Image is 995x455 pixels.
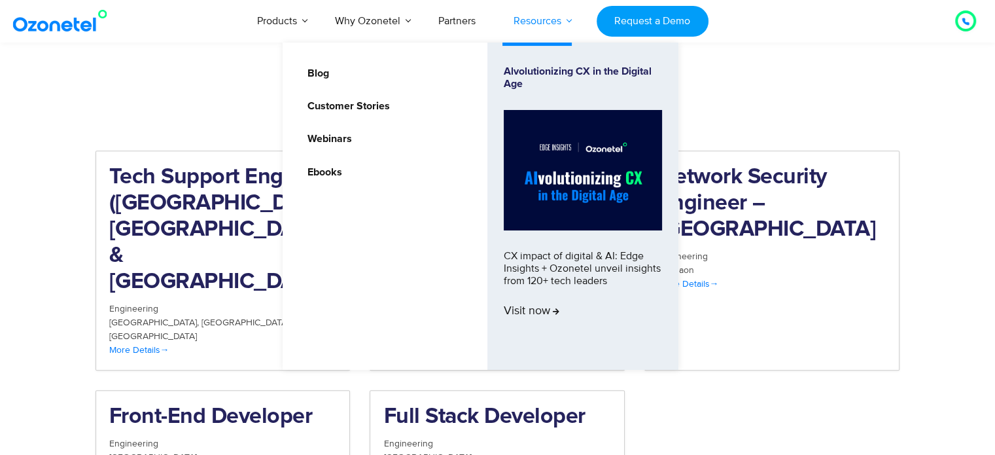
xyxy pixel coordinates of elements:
span: Visit now [504,304,559,319]
a: Alvolutionizing CX in the Digital AgeCX impact of digital & AI: Edge Insights + Ozonetel unveil i... [504,65,662,347]
a: Blog [299,65,331,82]
span: [GEOGRAPHIC_DATA] [109,331,197,342]
h2: Front-End Developer [109,404,337,430]
a: Network Security Engineer – [GEOGRAPHIC_DATA] Engineering Gurgaon More Details [644,151,899,371]
span: [GEOGRAPHIC_DATA] [109,317,201,328]
span: Engineering [109,438,158,449]
a: Ebooks [299,164,344,181]
a: Customer Stories [299,98,392,115]
span: Engineering [658,251,707,262]
h2: Network Security Engineer – [GEOGRAPHIC_DATA] [658,164,886,243]
a: Webinars [299,131,354,147]
h2: Full Stack Developer [383,404,611,430]
span: Engineering [383,438,432,449]
span: More Details [109,344,169,355]
h2: Tech Support Engineer ([GEOGRAPHIC_DATA], [GEOGRAPHIC_DATA] & [GEOGRAPHIC_DATA]) [109,164,337,295]
a: Request a Demo [597,6,708,37]
span: Engineering [109,303,158,314]
h2: Current Openings [96,43,900,69]
span: [GEOGRAPHIC_DATA] [201,317,291,328]
img: Alvolutionizing.jpg [504,110,662,230]
a: Tech Support Engineer ([GEOGRAPHIC_DATA], [GEOGRAPHIC_DATA] & [GEOGRAPHIC_DATA]) Engineering [GEO... [96,151,351,371]
span: More Details [658,278,718,289]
